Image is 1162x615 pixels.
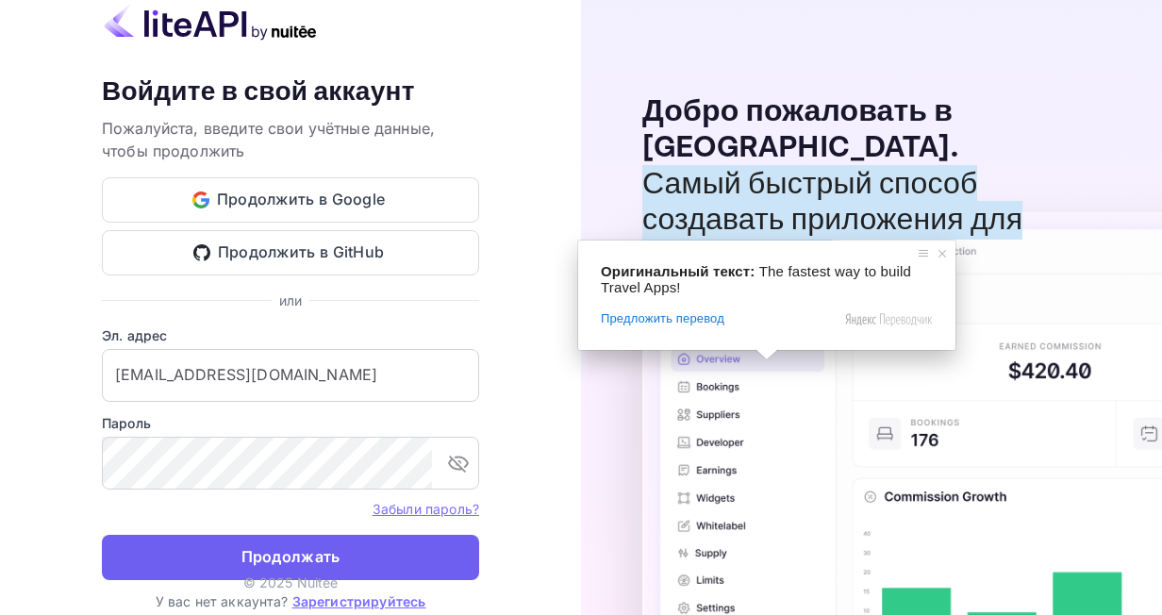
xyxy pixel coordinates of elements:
[279,292,302,308] ya-tr-span: или
[102,327,167,343] ya-tr-span: Эл. адрес
[102,177,479,223] button: Продолжить в Google
[241,544,340,570] ya-tr-span: Продолжать
[642,165,1022,276] ya-tr-span: Самый быстрый способ создавать приложения для путешествий!
[601,263,915,295] span: The fastest way to build Travel Apps!
[102,535,479,580] button: Продолжать
[102,349,479,402] input: Введите свой адрес электронной почты
[642,92,958,167] ya-tr-span: Добро пожаловать в [GEOGRAPHIC_DATA].
[601,310,724,327] span: Предложить перевод
[373,499,479,518] a: Забыли пароль?
[440,444,477,482] button: переключить видимость пароля
[218,240,385,265] ya-tr-span: Продолжить в GitHub
[292,593,426,609] a: Зарегистрируйтесь
[102,415,151,431] ya-tr-span: Пароль
[156,593,289,609] ya-tr-span: У вас нет аккаунта?
[243,574,339,590] ya-tr-span: © 2025 Nuitee
[102,230,479,275] button: Продолжить в GitHub
[102,119,435,160] ya-tr-span: Пожалуйста, введите свои учётные данные, чтобы продолжить
[601,263,755,279] span: Оригинальный текст:
[102,4,319,41] img: liteapi
[373,501,479,517] ya-tr-span: Забыли пароль?
[217,187,386,212] ya-tr-span: Продолжить в Google
[102,75,415,109] ya-tr-span: Войдите в свой аккаунт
